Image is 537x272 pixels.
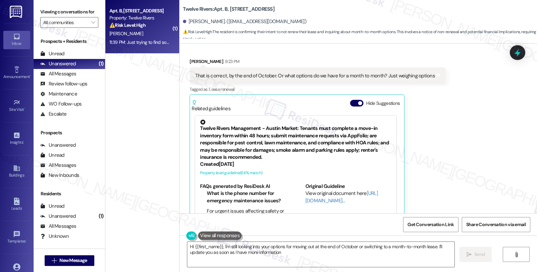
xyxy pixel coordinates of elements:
a: Insights • [3,130,30,148]
div: Unanswered [40,60,76,67]
i:  [467,252,472,257]
label: Hide Suggestions [366,100,400,107]
div: All Messages [40,70,76,77]
div: Unread [40,203,64,210]
a: Templates • [3,228,30,247]
span: Get Conversation Link [407,221,454,228]
div: Tagged as: [190,84,446,94]
div: Unanswered [40,142,76,149]
div: All Messages [40,162,76,169]
b: Original Guideline [305,183,345,190]
button: Send [459,247,492,262]
div: WO Follow-ups [40,100,82,108]
div: New Inbounds [40,172,79,179]
button: Get Conversation Link [403,217,458,232]
div: 11:39 PM: Just trying to find something a bit more economical with rent. [109,39,246,45]
div: [PERSON_NAME] [190,58,446,67]
span: Share Conversation via email [466,221,526,228]
b: Twelve Rivers: Apt. B, [STREET_ADDRESS] [183,6,275,13]
div: [PERSON_NAME]. ([EMAIL_ADDRESS][DOMAIN_NAME]) [183,18,306,25]
span: • [23,139,24,144]
img: ResiDesk Logo [10,6,23,18]
div: View original document here [305,190,392,204]
div: Unknown [40,233,69,240]
label: Viewing conversations for [40,7,98,17]
b: FAQs generated by ResiDesk AI [200,183,270,190]
button: New Message [45,255,94,266]
div: Property level guideline ( 66 % match) [200,169,391,177]
div: Unread [40,152,64,159]
div: Residents [34,190,105,197]
div: That is correct, by the end of October. Or what options do we have for a month to month? Just wei... [195,72,435,79]
span: Lease renewal [209,86,235,92]
span: [PERSON_NAME] [109,30,143,37]
div: Related guidelines [192,100,231,112]
textarea: Hi {{first_name}}, I'm still looking into your options for moving out at the end of October or sw... [187,242,454,267]
span: Send [474,251,485,258]
div: All Messages [40,223,76,230]
span: : The resident is confirming their intent to not renew their lease and inquiring about month-to-m... [183,28,537,43]
span: • [30,73,31,78]
div: Maintenance [40,90,77,97]
a: Leads [3,196,30,214]
i:  [514,252,519,257]
li: For urgent issues affecting safety or causing property damage, call our emergency line at [PHONE_... [207,208,286,236]
div: (1) [97,211,105,221]
i:  [52,258,57,263]
div: (1) [97,59,105,69]
li: What is the phone number for emergency maintenance issues? [207,190,286,204]
input: All communities [43,17,88,28]
div: Unread [40,50,64,57]
a: [URL][DOMAIN_NAME]… [305,190,378,204]
button: Share Conversation via email [462,217,530,232]
div: Unanswered [40,213,76,220]
strong: ⚠️ Risk Level: High [109,22,146,28]
div: Escalate [40,111,66,118]
div: Prospects + Residents [34,38,105,45]
span: • [24,106,25,111]
span: • [26,238,27,243]
strong: ⚠️ Risk Level: High [183,29,212,35]
div: Review follow-ups [40,80,87,87]
span: New Message [59,257,87,264]
div: Created [DATE] [200,161,391,168]
a: Buildings [3,162,30,181]
div: Twelve Rivers Management - Austin Market: Tenants must complete a move-in inventory form within 4... [200,120,391,161]
a: Inbox [3,31,30,49]
i:  [91,20,95,25]
div: 9:23 PM [223,58,239,65]
a: Site Visit • [3,97,30,115]
div: Prospects [34,129,105,136]
div: Apt. B, [STREET_ADDRESS] [109,7,172,14]
div: Property: Twelve Rivers [109,14,172,21]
